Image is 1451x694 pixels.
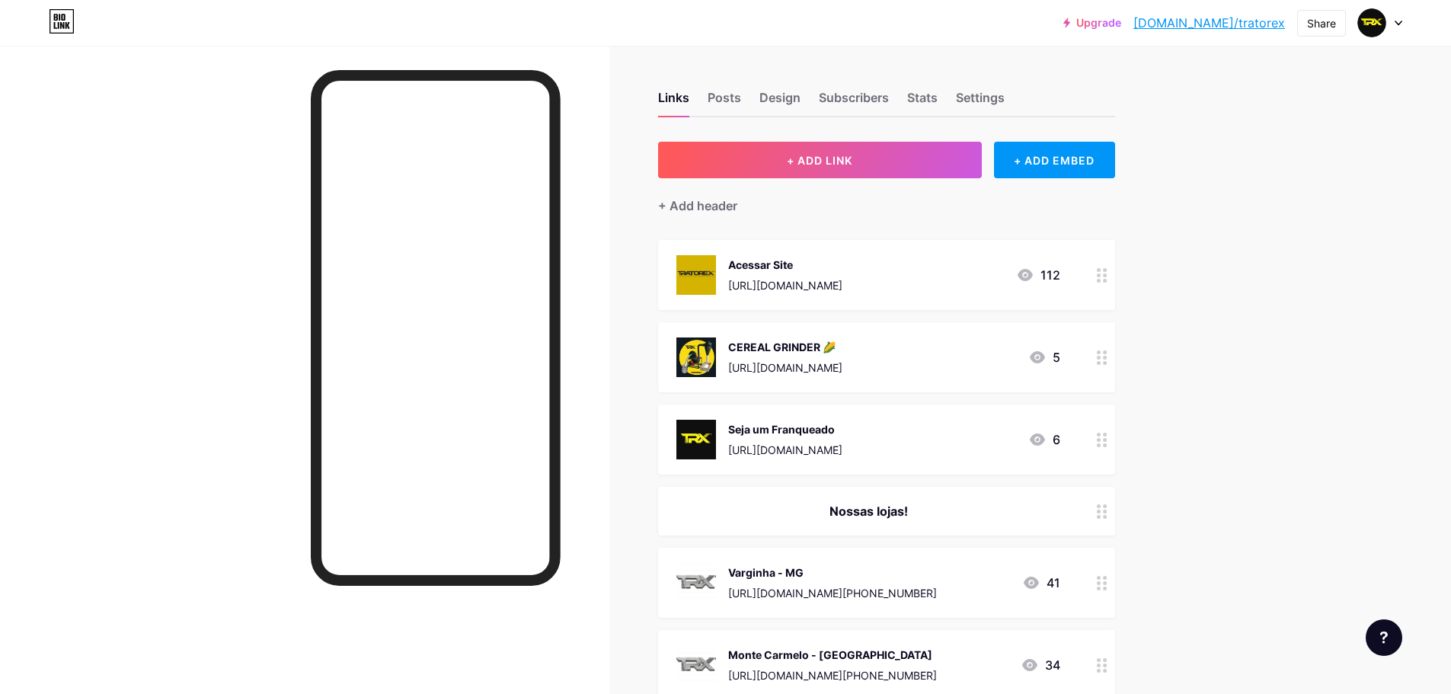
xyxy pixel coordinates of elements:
img: tratorex [1357,8,1386,37]
div: CEREAL GRINDER 🌽 [728,339,842,355]
img: Seja um Franqueado [676,420,716,459]
div: 34 [1021,656,1060,674]
button: + ADD LINK [658,142,982,178]
div: Stats [907,88,938,116]
a: Upgrade [1063,17,1121,29]
div: [URL][DOMAIN_NAME] [728,277,842,293]
div: 41 [1022,574,1060,592]
div: Share [1307,15,1336,31]
div: 6 [1028,430,1060,449]
img: CEREAL GRINDER 🌽 [676,337,716,377]
div: Nossas lojas! [676,502,1060,520]
div: 5 [1028,348,1060,366]
div: Monte Carmelo - [GEOGRAPHIC_DATA] [728,647,937,663]
div: + ADD EMBED [994,142,1115,178]
div: Varginha - MG [728,564,937,580]
div: Design [759,88,801,116]
div: Acessar Site [728,257,842,273]
span: + ADD LINK [787,154,852,167]
a: [DOMAIN_NAME]/tratorex [1133,14,1285,32]
div: [URL][DOMAIN_NAME][PHONE_NUMBER] [728,667,937,683]
div: Subscribers [819,88,889,116]
div: + Add header [658,197,737,215]
img: Monte Carmelo - MG [676,645,716,685]
div: Posts [708,88,741,116]
div: Links [658,88,689,116]
div: [URL][DOMAIN_NAME] [728,360,842,376]
div: Settings [956,88,1005,116]
div: Seja um Franqueado [728,421,842,437]
img: Varginha - MG [676,563,716,603]
div: 112 [1016,266,1060,284]
img: Acessar Site [676,255,716,295]
div: [URL][DOMAIN_NAME] [728,442,842,458]
div: [URL][DOMAIN_NAME][PHONE_NUMBER] [728,585,937,601]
